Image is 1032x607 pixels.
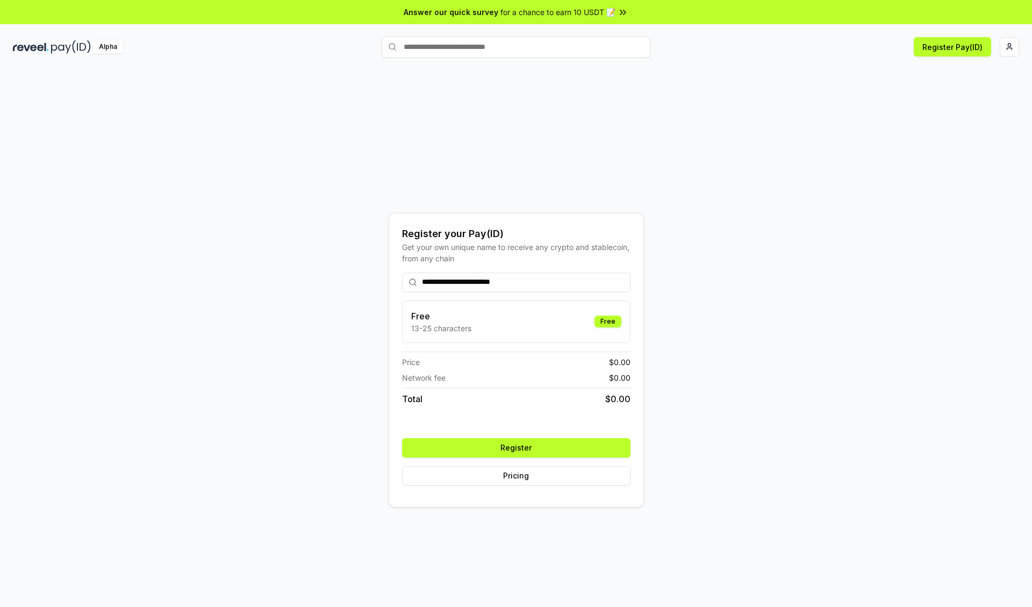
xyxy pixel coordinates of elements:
[13,40,49,54] img: reveel_dark
[402,356,420,368] span: Price
[402,438,630,458] button: Register
[605,392,630,405] span: $ 0.00
[609,372,630,383] span: $ 0.00
[51,40,91,54] img: pay_id
[402,241,630,264] div: Get your own unique name to receive any crypto and stablecoin, from any chain
[93,40,123,54] div: Alpha
[594,316,621,327] div: Free
[402,372,446,383] span: Network fee
[402,226,630,241] div: Register your Pay(ID)
[914,37,991,56] button: Register Pay(ID)
[411,310,471,323] h3: Free
[402,392,422,405] span: Total
[500,6,615,18] span: for a chance to earn 10 USDT 📝
[402,466,630,485] button: Pricing
[404,6,498,18] span: Answer our quick survey
[411,323,471,334] p: 13-25 characters
[609,356,630,368] span: $ 0.00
